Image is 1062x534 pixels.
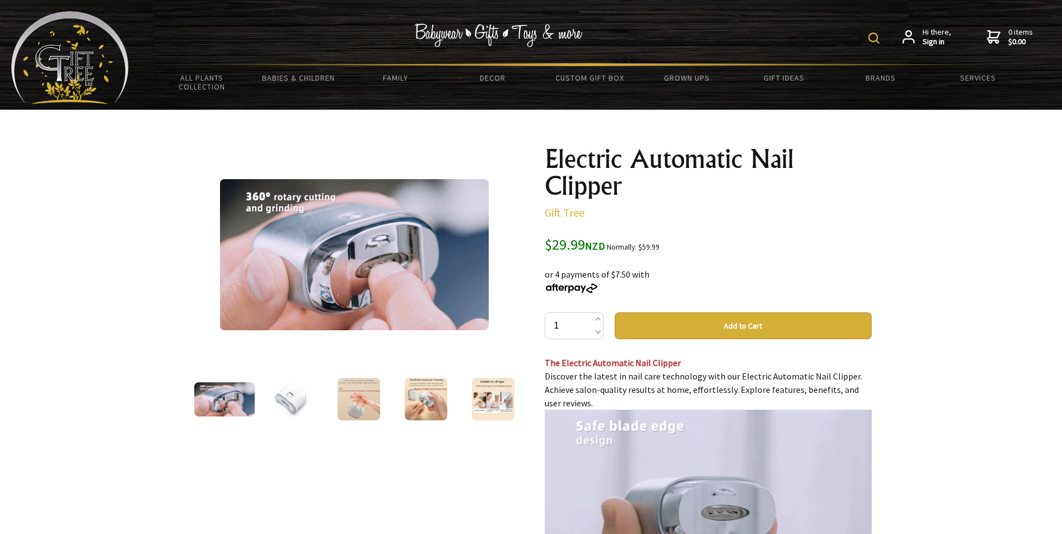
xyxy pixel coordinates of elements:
[405,378,447,420] img: Electric Automatic Nail Clipper
[868,32,879,44] img: product search
[607,242,659,252] small: Normally: $59.99
[194,382,255,416] img: Electric Automatic Nail Clipper
[545,146,872,199] h1: Electric Automatic Nail Clipper
[615,312,872,339] button: Add to Cart
[545,283,598,293] img: Afterpay
[735,66,832,90] a: Gift Ideas
[415,24,583,47] img: Babywear - Gifts - Toys & more
[638,66,735,90] a: Grown Ups
[270,378,313,420] img: Electric Automatic Nail Clipper
[1008,27,1033,47] span: 0 items
[250,66,347,90] a: Babies & Children
[444,66,541,90] a: Decor
[11,11,129,104] img: Babyware - Gifts - Toys and more...
[923,27,951,47] span: Hi there,
[923,37,951,47] strong: Sign in
[545,357,681,368] span: The Electric Automatic Nail Clipper
[585,240,605,252] span: NZD
[220,179,489,330] img: Electric Automatic Nail Clipper
[347,66,444,90] a: Family
[541,66,638,90] a: Custom Gift Box
[545,254,872,294] div: or 4 payments of $7.50 with
[545,235,605,254] span: $29.99
[338,378,380,420] img: Electric Automatic Nail Clipper
[1008,37,1033,47] strong: $0.00
[902,27,951,47] a: Hi there,Sign in
[929,66,1026,90] a: Services
[545,205,584,219] a: Gift Tree
[987,27,1033,47] a: 0 items$0.00
[832,66,929,90] a: Brands
[153,66,250,99] a: All Plants Collection
[472,378,514,420] img: Electric Automatic Nail Clipper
